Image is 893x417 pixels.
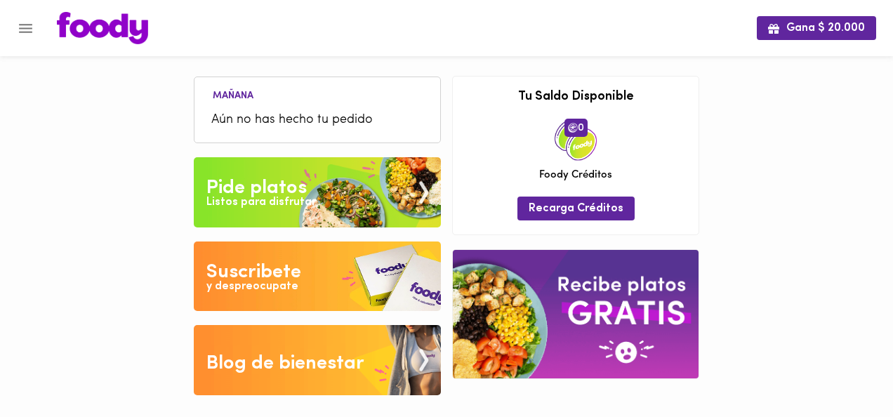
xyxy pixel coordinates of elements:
[529,202,623,216] span: Recarga Créditos
[453,250,699,378] img: referral-banner.png
[206,258,301,286] div: Suscribete
[206,194,316,211] div: Listos para disfrutar
[463,91,688,105] h3: Tu Saldo Disponible
[517,197,635,220] button: Recarga Créditos
[539,168,612,183] span: Foody Créditos
[568,123,578,133] img: foody-creditos.png
[8,11,43,46] button: Menu
[757,16,876,39] button: Gana $ 20.000
[206,350,364,378] div: Blog de bienestar
[194,241,441,312] img: Disfruta bajar de peso
[211,111,423,130] span: Aún no has hecho tu pedido
[194,157,441,227] img: Pide un Platos
[206,174,307,202] div: Pide platos
[206,279,298,295] div: y despreocupate
[768,22,865,35] span: Gana $ 20.000
[555,119,597,161] img: credits-package.png
[57,12,148,44] img: logo.png
[201,88,265,101] li: Mañana
[194,325,441,395] img: Blog de bienestar
[564,119,588,137] span: 0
